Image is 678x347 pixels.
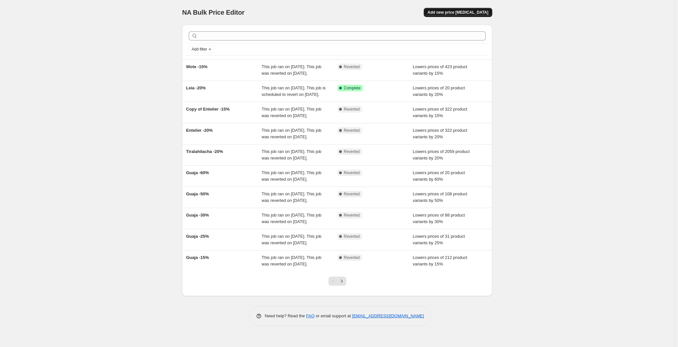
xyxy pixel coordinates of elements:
[192,47,207,52] span: Add filter
[182,9,244,16] span: NA Bulk Price Editor
[344,107,360,112] span: Reverted
[413,170,465,182] span: Lowers prices of 20 product variants by 60%
[186,128,213,133] span: Entelier -20%
[424,8,492,17] button: Add new price [MEDICAL_DATA]
[186,107,230,112] span: Copy of Entelier -15%
[344,149,360,154] span: Reverted
[265,313,306,318] span: Need help? Read the
[262,149,322,160] span: This job ran on [DATE]. This job was reverted on [DATE].
[306,313,315,318] a: FAQ
[344,64,360,69] span: Reverted
[344,191,360,197] span: Reverted
[262,234,322,245] span: This job ran on [DATE]. This job was reverted on [DATE].
[262,170,322,182] span: This job ran on [DATE]. This job was reverted on [DATE].
[337,277,346,286] button: Next
[315,313,352,318] span: or email support at
[186,64,208,69] span: Wote -15%
[262,213,322,224] span: This job ran on [DATE]. This job was reverted on [DATE].
[352,313,424,318] a: [EMAIL_ADDRESS][DOMAIN_NAME]
[344,255,360,260] span: Reverted
[262,128,322,139] span: This job ran on [DATE]. This job was reverted on [DATE].
[413,149,470,160] span: Lowers prices of 2059 product variants by 20%
[262,64,322,76] span: This job ran on [DATE]. This job was reverted on [DATE].
[262,85,326,97] span: This job ran on [DATE]. This job is scheduled to revert on [DATE].
[186,191,209,196] span: Guaja -50%
[262,107,322,118] span: This job ran on [DATE]. This job was reverted on [DATE].
[344,170,360,175] span: Reverted
[413,64,467,76] span: Lowers prices of 423 product variants by 15%
[413,234,465,245] span: Lowers prices of 31 product variants by 25%
[413,213,465,224] span: Lowers prices of 88 product variants by 30%
[328,277,346,286] nav: Pagination
[344,213,360,218] span: Reverted
[186,213,209,218] span: Guaja -30%
[413,255,467,266] span: Lowers prices of 212 product variants by 15%
[186,149,223,154] span: Tiralahilacha -20%
[186,234,209,239] span: Guaja -25%
[413,128,467,139] span: Lowers prices of 322 product variants by 20%
[262,191,322,203] span: This job ran on [DATE]. This job was reverted on [DATE].
[413,85,465,97] span: Lowers prices of 20 product variants by 20%
[413,191,467,203] span: Lowers prices of 108 product variants by 50%
[344,234,360,239] span: Reverted
[413,107,467,118] span: Lowers prices of 322 product variants by 15%
[186,255,209,260] span: Guaja -15%
[428,10,488,15] span: Add new price [MEDICAL_DATA]
[344,85,360,91] span: Complete
[186,170,209,175] span: Guaja -60%
[344,128,360,133] span: Reverted
[186,85,206,90] span: Leia -20%
[262,255,322,266] span: This job ran on [DATE]. This job was reverted on [DATE].
[189,45,215,53] button: Add filter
